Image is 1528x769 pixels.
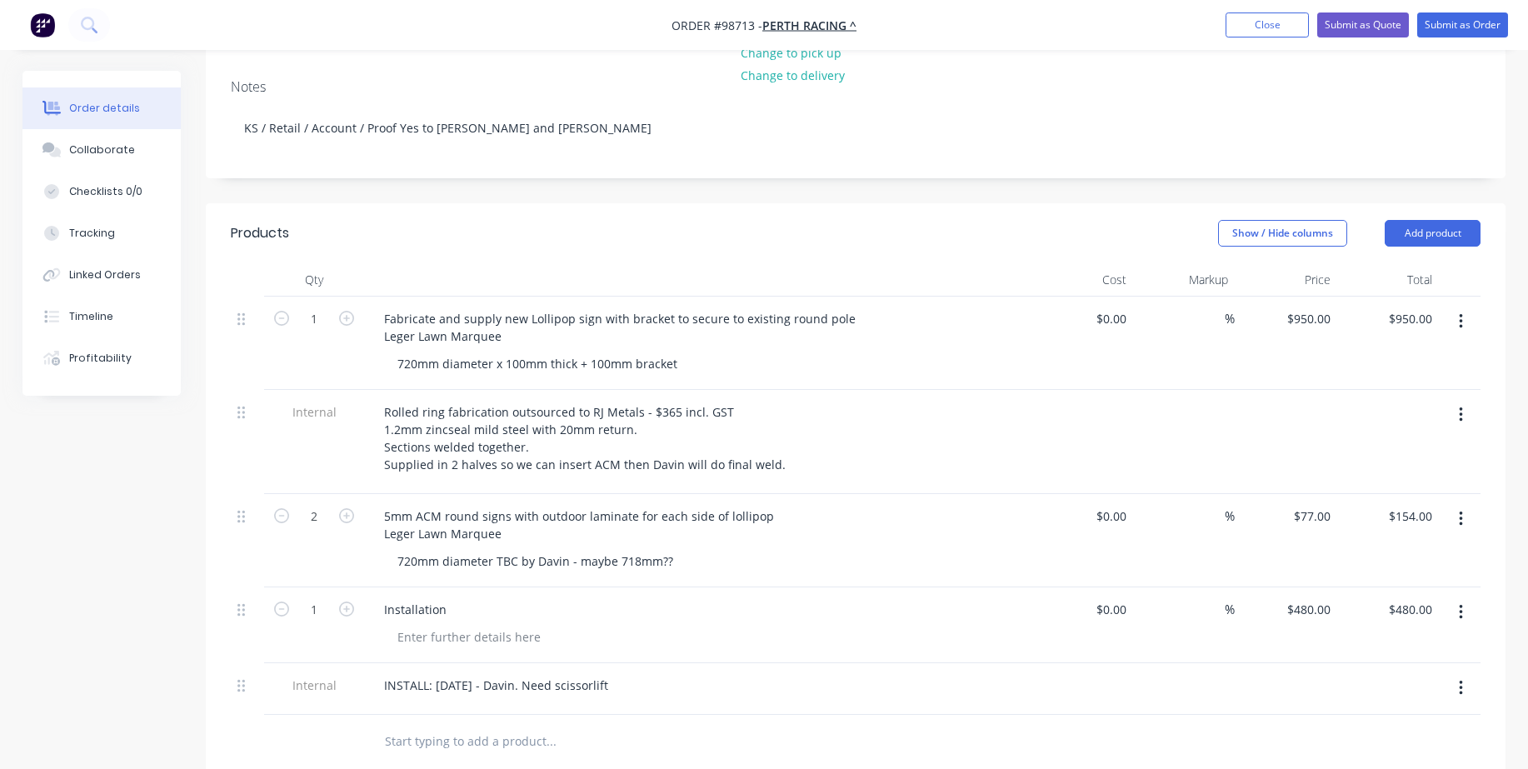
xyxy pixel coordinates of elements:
[384,549,687,573] div: 720mm diameter TBC by Davin - maybe 718mm??
[371,673,622,697] div: INSTALL: [DATE] - Davin. Need scissorlift
[69,267,141,282] div: Linked Orders
[22,87,181,129] button: Order details
[231,79,1481,95] div: Notes
[384,725,717,758] input: Start typing to add a product...
[732,41,851,63] button: Change to pick up
[22,254,181,296] button: Linked Orders
[231,102,1481,153] div: KS / Retail / Account / Proof Yes to [PERSON_NAME] and [PERSON_NAME]
[1225,309,1235,328] span: %
[1226,12,1309,37] button: Close
[371,597,460,622] div: Installation
[1235,263,1337,297] div: Price
[371,307,869,348] div: Fabricate and supply new Lollipop sign with bracket to secure to existing round pole Leger Lawn M...
[762,17,856,33] a: Perth Racing ^
[1317,12,1409,37] button: Submit as Quote
[69,101,140,116] div: Order details
[371,504,787,546] div: 5mm ACM round signs with outdoor laminate for each side of lollipop Leger Lawn Marquee
[1417,12,1508,37] button: Submit as Order
[22,337,181,379] button: Profitability
[1225,507,1235,526] span: %
[231,223,289,243] div: Products
[69,226,115,241] div: Tracking
[732,64,854,87] button: Change to delivery
[69,309,113,324] div: Timeline
[69,184,142,199] div: Checklists 0/0
[271,403,357,421] span: Internal
[264,263,364,297] div: Qty
[30,12,55,37] img: Factory
[22,212,181,254] button: Tracking
[1225,600,1235,619] span: %
[1133,263,1236,297] div: Markup
[22,129,181,171] button: Collaborate
[22,296,181,337] button: Timeline
[1337,263,1440,297] div: Total
[1385,220,1481,247] button: Add product
[271,677,357,694] span: Internal
[69,351,132,366] div: Profitability
[1218,220,1347,247] button: Show / Hide columns
[371,400,799,477] div: Rolled ring fabrication outsourced to RJ Metals - $365 incl. GST 1.2mm zincseal mild steel with 2...
[1031,263,1133,297] div: Cost
[384,352,691,376] div: 720mm diameter x 100mm thick + 100mm bracket
[672,17,762,33] span: Order #98713 -
[69,142,135,157] div: Collaborate
[22,171,181,212] button: Checklists 0/0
